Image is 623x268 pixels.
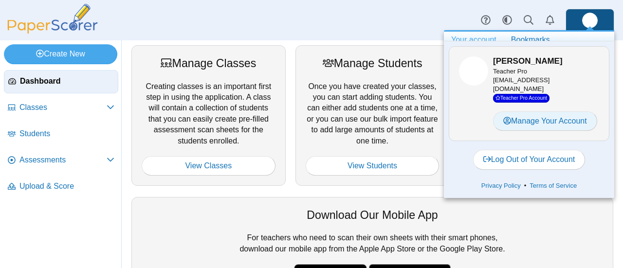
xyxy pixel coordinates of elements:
span: Upload & Score [19,181,114,192]
a: Upload & Score [4,175,118,198]
div: Creating classes is an important first step in using the application. A class will contain a coll... [131,45,286,186]
span: Classes [19,102,107,113]
a: Bookmarks [504,32,557,48]
img: PaperScorer [4,4,101,34]
a: PaperScorer [4,27,101,35]
h3: [PERSON_NAME] [493,55,599,67]
a: Classes [4,96,118,120]
span: Assessments [19,155,107,165]
span: Teacher Pro Account [493,94,550,102]
span: Students [19,128,114,139]
a: View Students [306,156,440,176]
a: Privacy Policy [478,181,524,191]
div: [EMAIL_ADDRESS][DOMAIN_NAME] [493,67,599,103]
img: ps.CTXzMJfDX4fRjQyy [459,56,488,86]
span: Dashboard [20,76,114,87]
div: Once you have created your classes, you can start adding students. You can either add students on... [295,45,450,186]
div: Manage Classes [142,55,275,71]
a: Terms of Service [526,181,580,191]
a: Assessments [4,149,118,172]
a: Students [4,123,118,146]
a: View Classes [142,156,275,176]
a: Your account [444,32,504,48]
a: Dashboard [4,70,118,93]
span: Teacher Pro [493,68,527,75]
a: Manage Your Account [493,111,597,131]
a: Log Out of Your Account [473,150,586,169]
span: Piero Gualcherani [459,56,488,86]
a: Create New [4,44,117,64]
div: Download Our Mobile App [142,207,603,223]
img: ps.CTXzMJfDX4fRjQyy [582,13,598,28]
div: Manage Students [306,55,440,71]
a: ps.CTXzMJfDX4fRjQyy [566,9,614,32]
div: • [449,179,609,193]
span: Piero Gualcherani [582,13,598,28]
a: Alerts [539,10,561,31]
